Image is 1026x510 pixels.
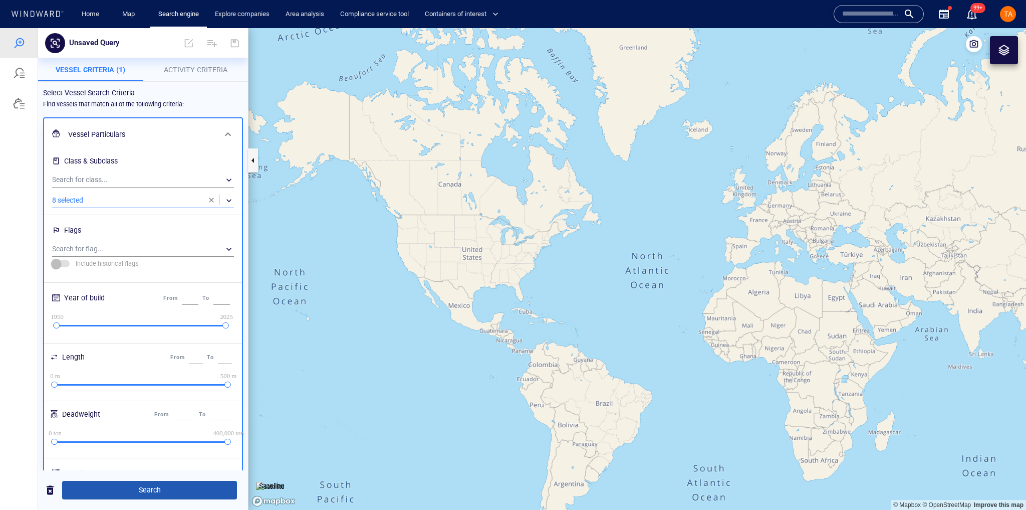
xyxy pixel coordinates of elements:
[154,6,203,23] a: Search engine
[998,4,1018,24] button: TA
[118,6,142,23] a: Map
[78,6,103,23] a: Home
[970,3,985,13] span: 99+
[966,8,978,20] button: 99+
[211,6,274,23] a: Explore companies
[966,8,978,20] div: Notification center
[1004,10,1012,18] span: TA
[74,6,106,23] button: Home
[983,465,1018,502] iframe: Chat
[282,6,328,23] a: Area analysis
[336,6,413,23] a: Compliance service tool
[425,9,498,20] span: Containers of interest
[964,6,980,22] a: 99+
[114,6,146,23] button: Map
[421,6,507,23] button: Containers of interest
